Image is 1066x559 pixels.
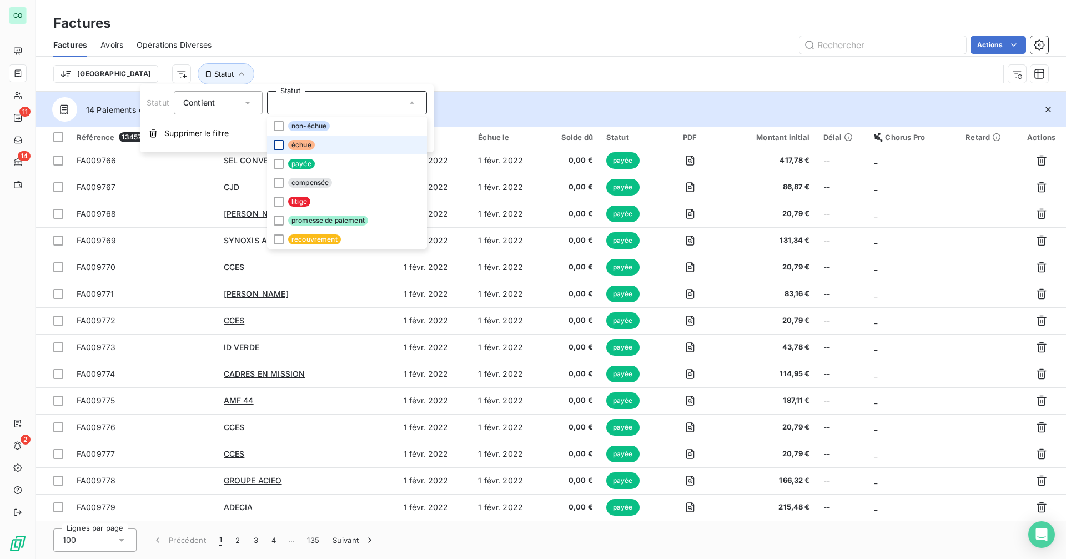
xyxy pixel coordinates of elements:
[478,133,540,142] div: Échue le
[817,414,868,441] td: --
[553,133,593,142] div: Solde dû
[224,396,254,405] span: AMF 44
[145,528,213,552] button: Précédent
[606,286,640,302] span: payée
[86,104,177,116] span: 14 Paiements en attente
[606,179,640,196] span: payée
[288,216,368,226] span: promesse de paiement
[283,531,300,549] span: …
[119,132,144,142] span: 13457
[817,254,868,281] td: --
[397,387,472,414] td: 1 févr. 2022
[471,361,546,387] td: 1 févr. 2022
[397,254,472,281] td: 1 févr. 2022
[606,472,640,489] span: payée
[606,133,651,142] div: Statut
[224,289,289,298] span: [PERSON_NAME]
[553,342,593,353] span: 0,00 €
[9,535,27,552] img: Logo LeanPay
[728,315,809,326] span: 20,79 €
[288,197,310,207] span: litige
[471,441,546,467] td: 1 févr. 2022
[728,475,809,486] span: 166,32 €
[874,502,877,512] span: _
[224,449,245,458] span: CCES
[300,528,326,552] button: 135
[728,395,809,406] span: 187,11 €
[665,133,715,142] div: PDF
[728,133,809,142] div: Montant initial
[553,502,593,513] span: 0,00 €
[874,396,877,405] span: _
[213,528,229,552] button: 1
[53,39,87,51] span: Factures
[817,281,868,307] td: --
[77,449,115,458] span: FA009777
[198,63,254,84] button: Statut
[397,227,472,254] td: 1 févr. 2022
[471,254,546,281] td: 1 févr. 2022
[817,174,868,201] td: --
[397,361,472,387] td: 1 févr. 2022
[817,147,868,174] td: --
[397,307,472,334] td: 1 févr. 2022
[553,422,593,433] span: 0,00 €
[553,448,593,460] span: 0,00 €
[553,395,593,406] span: 0,00 €
[553,182,593,193] span: 0,00 €
[606,259,640,276] span: payée
[874,369,877,378] span: _
[471,174,546,201] td: 1 févr. 2022
[224,369,305,378] span: CADRES EN MISSION
[471,521,546,547] td: 1 févr. 2022
[77,476,115,485] span: FA009778
[817,201,868,227] td: --
[77,133,114,142] span: Référence
[214,69,234,78] span: Statut
[817,494,868,521] td: --
[77,316,115,325] span: FA009772
[224,236,288,245] span: SYNOXIS ALGAE
[874,476,877,485] span: _
[874,262,877,272] span: _
[471,467,546,494] td: 1 févr. 2022
[397,174,472,201] td: 1 févr. 2022
[1028,521,1055,548] div: Open Intercom Messenger
[471,334,546,361] td: 1 févr. 2022
[100,39,123,51] span: Avoirs
[606,339,640,356] span: payée
[606,366,640,382] span: payée
[19,107,31,117] span: 11
[817,361,868,387] td: --
[471,147,546,174] td: 1 févr. 2022
[397,147,472,174] td: 1 févr. 2022
[606,232,640,249] span: payée
[77,342,115,352] span: FA009773
[971,36,1026,54] button: Actions
[728,208,809,219] span: 20,79 €
[817,441,868,467] td: --
[728,422,809,433] span: 20,79 €
[606,152,640,169] span: payée
[9,7,27,24] div: GO
[606,206,640,222] span: payée
[817,334,868,361] td: --
[77,289,114,298] span: FA009771
[874,449,877,458] span: _
[471,307,546,334] td: 1 févr. 2022
[224,156,300,165] span: SEL CONVERGENCE
[147,98,169,107] span: Statut
[553,155,593,166] span: 0,00 €
[728,235,809,246] span: 131,34 €
[77,422,115,432] span: FA009776
[397,467,472,494] td: 1 févr. 2022
[728,448,809,460] span: 20,79 €
[799,36,966,54] input: Rechercher
[728,155,809,166] span: 417,78 €
[404,133,465,142] div: Émise le
[224,182,239,192] span: CJD
[874,236,877,245] span: _
[224,262,245,272] span: CCES
[397,281,472,307] td: 1 févr. 2022
[229,528,247,552] button: 2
